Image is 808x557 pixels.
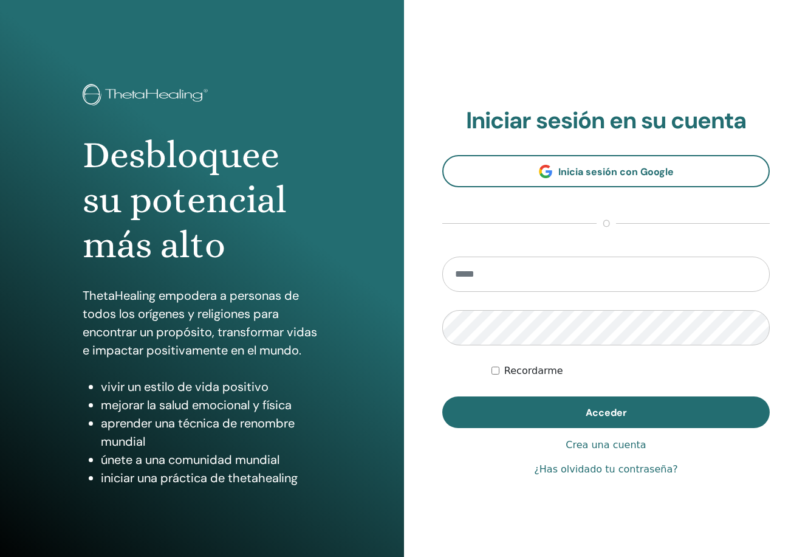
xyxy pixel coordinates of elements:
span: Acceder [586,406,627,419]
li: iniciar una práctica de thetahealing [101,469,321,487]
button: Acceder [442,396,770,428]
p: ThetaHealing empodera a personas de todos los orígenes y religiones para encontrar un propósito, ... [83,286,321,359]
h2: Iniciar sesión en su cuenta [442,107,770,135]
a: Crea una cuenta [566,438,646,452]
a: ¿Has olvidado tu contraseña? [534,462,677,477]
a: Inicia sesión con Google [442,155,770,187]
h1: Desbloquee su potencial más alto [83,133,321,268]
li: aprender una técnica de renombre mundial [101,414,321,451]
div: Mantenerme autenticado indefinidamente o hasta cerrar la sesión manualmente [491,364,770,378]
li: mejorar la salud emocional y física [101,396,321,414]
span: Inicia sesión con Google [558,165,674,178]
label: Recordarme [504,364,563,378]
span: o [597,216,616,231]
li: vivir un estilo de vida positivo [101,378,321,396]
li: únete a una comunidad mundial [101,451,321,469]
